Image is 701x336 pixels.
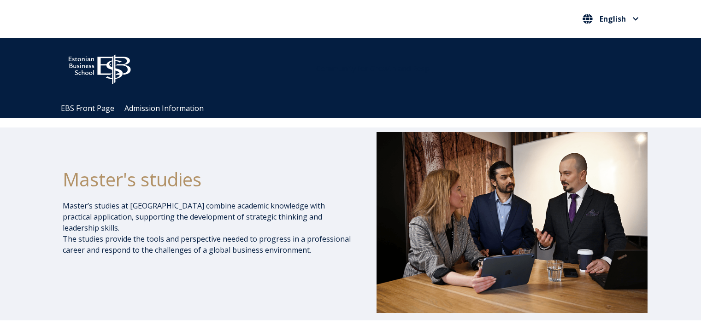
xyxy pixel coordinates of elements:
button: English [580,12,641,26]
nav: Select your language [580,12,641,27]
a: Admission Information [124,103,204,113]
img: ebs_logo2016_white [60,47,139,87]
h1: Master's studies [63,168,352,191]
span: English [600,15,626,23]
a: EBS Front Page [61,103,114,113]
img: DSC_1073 [377,132,648,313]
p: Master’s studies at [GEOGRAPHIC_DATA] combine academic knowledge with practical application, supp... [63,200,352,255]
div: Navigation Menu [56,99,655,118]
span: Community for Growth and Resp [316,64,430,74]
